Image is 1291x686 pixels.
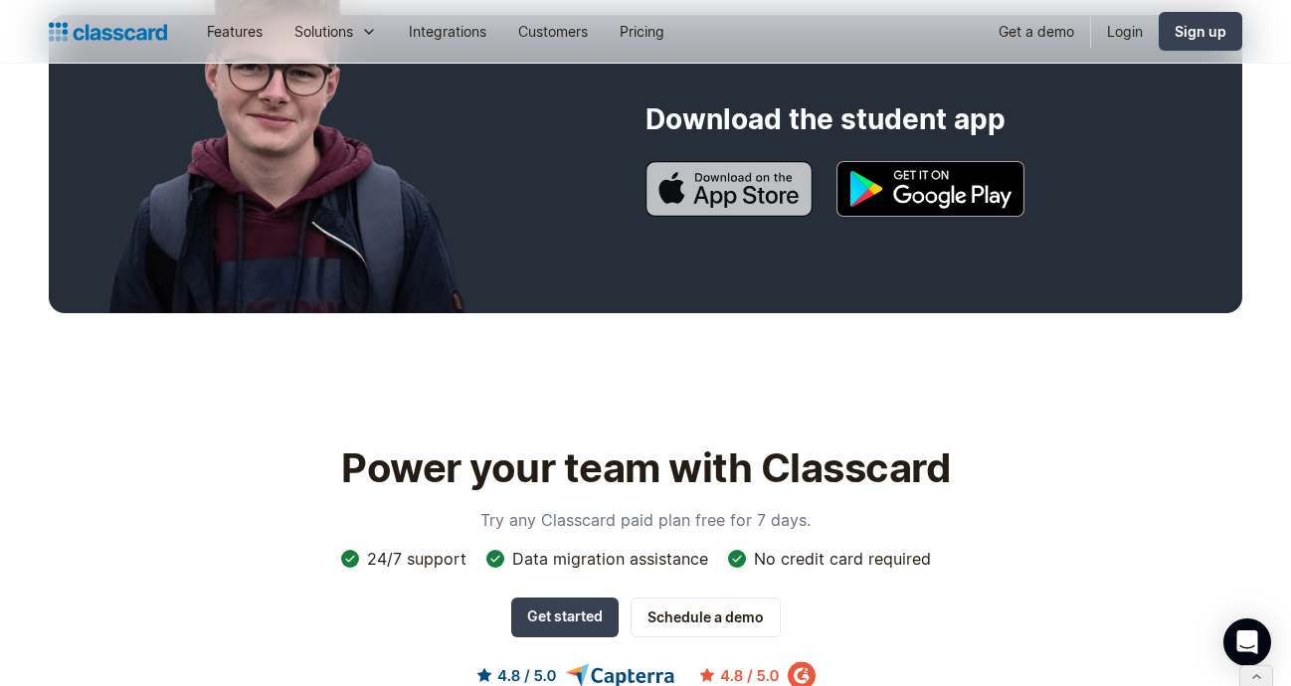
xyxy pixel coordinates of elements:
[393,9,502,54] a: Integrations
[278,9,393,54] div: Solutions
[604,9,680,54] a: Pricing
[294,21,353,42] div: Solutions
[220,117,335,130] div: Keywords by Traffic
[32,52,48,68] img: website_grey.svg
[754,548,931,570] div: No credit card required
[511,598,619,637] a: Get started
[447,508,844,532] p: Try any Classcard paid plan free for 7 days.
[49,18,167,46] a: home
[1159,12,1242,51] a: Sign up
[1175,21,1226,42] div: Sign up
[1223,618,1271,666] div: Open Intercom Messenger
[631,598,781,637] a: Schedule a demo
[983,9,1090,54] a: Get a demo
[191,9,278,54] a: Features
[645,102,1006,137] h3: Download the student app
[52,52,219,68] div: Domain: [DOMAIN_NAME]
[502,9,604,54] a: Customers
[330,444,962,492] h2: Power your team with Classcard
[1091,9,1159,54] a: Login
[198,115,214,131] img: tab_keywords_by_traffic_grey.svg
[367,548,466,570] div: 24/7 support
[512,548,708,570] div: Data migration assistance
[76,117,178,130] div: Domain Overview
[32,32,48,48] img: logo_orange.svg
[56,32,97,48] div: v 4.0.25
[54,115,70,131] img: tab_domain_overview_orange.svg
